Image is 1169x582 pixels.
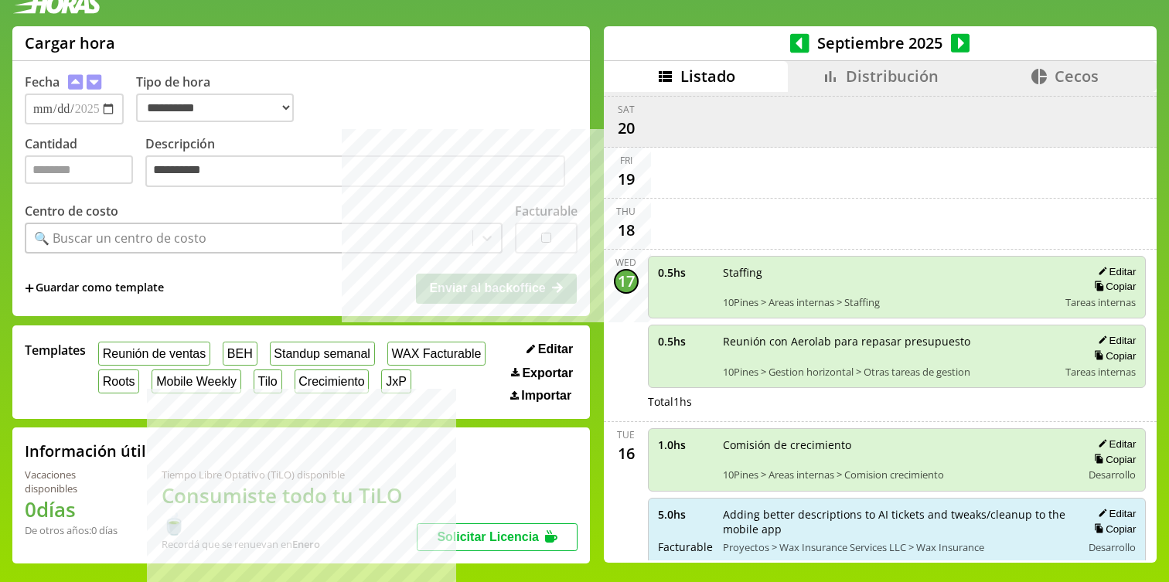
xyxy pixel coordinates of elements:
[614,167,639,192] div: 19
[223,342,257,366] button: BEH
[723,365,1055,379] span: 10Pines > Gestion horizontal > Otras tareas de gestion
[145,135,578,192] label: Descripción
[387,342,486,366] button: WAX Facturable
[515,203,578,220] label: Facturable
[538,342,573,356] span: Editar
[1089,522,1136,536] button: Copiar
[723,540,1072,554] span: Proyectos > Wax Insurance Services LLC > Wax Insurance
[152,369,240,393] button: Mobile Weekly
[1065,295,1136,309] span: Tareas internas
[98,369,139,393] button: Roots
[25,73,60,90] label: Fecha
[614,441,639,466] div: 16
[522,342,578,357] button: Editar
[614,269,639,294] div: 17
[25,280,34,297] span: +
[136,73,306,124] label: Tipo de hora
[1093,334,1136,347] button: Editar
[620,154,632,167] div: Fri
[618,103,635,116] div: Sat
[162,482,417,537] h1: Consumiste todo tu TiLO 🍵
[1089,540,1136,554] span: Desarrollo
[98,342,210,366] button: Reunión de ventas
[1055,66,1099,87] span: Cecos
[1089,280,1136,293] button: Copiar
[617,428,635,441] div: Tue
[658,265,712,280] span: 0.5 hs
[723,468,1072,482] span: 10Pines > Areas internas > Comision crecimiento
[723,265,1055,280] span: Staffing
[25,342,86,359] span: Templates
[614,218,639,243] div: 18
[162,468,417,482] div: Tiempo Libre Optativo (TiLO) disponible
[723,437,1072,452] span: Comisión de crecimiento
[145,155,565,188] textarea: Descripción
[25,203,118,220] label: Centro de costo
[292,537,320,551] b: Enero
[25,523,124,537] div: De otros años: 0 días
[809,32,951,53] span: Septiembre 2025
[254,369,282,393] button: Tilo
[1093,507,1136,520] button: Editar
[615,256,636,269] div: Wed
[521,389,571,403] span: Importar
[723,507,1072,536] span: Adding better descriptions to AI tickets and tweaks/cleanup to the mobile app
[381,369,411,393] button: JxP
[136,94,294,122] select: Tipo de hora
[25,32,115,53] h1: Cargar hora
[846,66,939,87] span: Distribución
[1089,453,1136,466] button: Copiar
[34,230,206,247] div: 🔍 Buscar un centro de costo
[506,366,578,381] button: Exportar
[616,205,636,218] div: Thu
[25,135,145,192] label: Cantidad
[614,116,639,141] div: 20
[522,366,573,380] span: Exportar
[1093,437,1136,451] button: Editar
[437,530,539,543] span: Solicitar Licencia
[162,537,417,551] div: Recordá que se renuevan en
[658,334,712,349] span: 0.5 hs
[658,539,712,554] span: Facturable
[1093,265,1136,278] button: Editar
[658,507,712,522] span: 5.0 hs
[417,523,578,551] button: Solicitar Licencia
[680,66,735,87] span: Listado
[25,155,133,184] input: Cantidad
[723,295,1055,309] span: 10Pines > Areas internas > Staffing
[295,369,370,393] button: Crecimiento
[1065,365,1136,379] span: Tareas internas
[270,342,375,366] button: Standup semanal
[723,334,1055,349] span: Reunión con Aerolab para repasar presupuesto
[25,468,124,495] div: Vacaciones disponibles
[1089,349,1136,362] button: Copiar
[1089,468,1136,482] span: Desarrollo
[25,495,124,523] h1: 0 días
[604,92,1157,561] div: scrollable content
[648,394,1147,409] div: Total 1 hs
[658,437,712,452] span: 1.0 hs
[25,280,164,297] span: +Guardar como template
[25,441,146,461] h2: Información útil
